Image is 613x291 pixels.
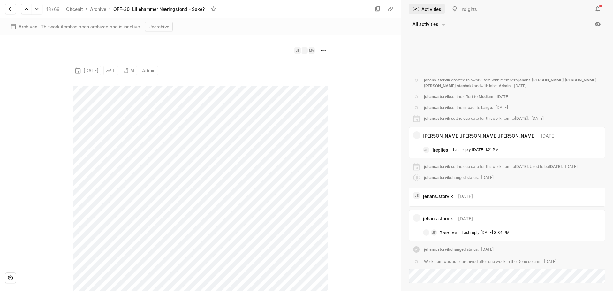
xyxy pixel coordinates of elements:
span: jehans.storvik [424,116,450,121]
div: › [109,6,111,12]
span: [DATE] [515,116,528,121]
span: [PERSON_NAME].[PERSON_NAME].[PERSON_NAME] [423,133,536,139]
div: Offcenit [66,6,83,12]
span: [DATE] [481,175,494,180]
div: set the effort to . [424,94,509,100]
button: Insights [448,4,481,14]
span: jehans.storvik [424,94,450,99]
div: OFF-30 [113,6,130,12]
span: [DATE] [565,164,578,169]
span: / [52,6,53,12]
span: jehans.storvik [424,175,450,180]
div: changed status . [424,175,494,182]
span: jehans.storvik [423,215,453,222]
span: jehans.storvik [424,78,450,82]
span: [DATE] [458,193,473,200]
span: jehans.storvik [424,105,450,110]
span: [DATE] [458,215,473,222]
span: All activities [412,21,438,27]
span: Admin [499,83,511,88]
button: M [121,66,137,75]
button: Activities [409,4,445,14]
div: 2 replies [440,229,457,236]
div: Work item was auto-archived after one week in the Done column [424,259,556,264]
span: MA [309,47,314,54]
span: Medium [479,94,493,99]
span: [DATE] [497,94,509,99]
span: JE [415,214,418,222]
span: jehans.storvik [424,247,450,252]
span: [DATE] [514,83,526,88]
span: [DATE] [549,164,562,169]
span: Admin [142,66,155,75]
div: 13 69 [46,6,60,12]
span: jehans.storvik [424,164,450,169]
span: [DATE] [515,164,528,169]
div: Last reply [DATE] 3:34 PM [462,230,510,235]
span: [DATE] [481,247,494,252]
span: JE [424,147,428,153]
div: Lillehammer Næringsfond - Søke? [132,6,205,12]
span: M [130,66,134,75]
button: [DATE] [73,66,101,75]
span: [DATE] [531,116,544,121]
span: [DATE] [544,259,556,264]
span: [DATE] [541,133,556,139]
div: changed status . [424,247,494,254]
span: JE [415,192,418,199]
button: Unarchive [145,22,173,31]
button: All activities [409,19,450,29]
a: Archive [89,5,108,13]
span: jehans.storvik [423,193,453,200]
span: L [113,66,116,75]
span: Large [481,105,492,110]
span: - This work item has been archived and is inactive [19,23,140,30]
button: L [103,66,118,75]
span: Archived [19,24,38,29]
div: Last reply [DATE] 1:21 PM [453,147,499,153]
span: JE [432,229,435,236]
div: set the due date for this work item to . [424,116,544,121]
div: › [86,6,87,12]
div: 1 replies [432,147,448,153]
div: set the impact to . [424,105,508,111]
span: [DATE] [496,105,508,110]
div: created this work item with members and with label . [424,77,602,89]
span: JE [296,47,299,54]
a: Offcenit [65,5,84,13]
div: set the due date for this work item to . Used to be . [424,164,578,170]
